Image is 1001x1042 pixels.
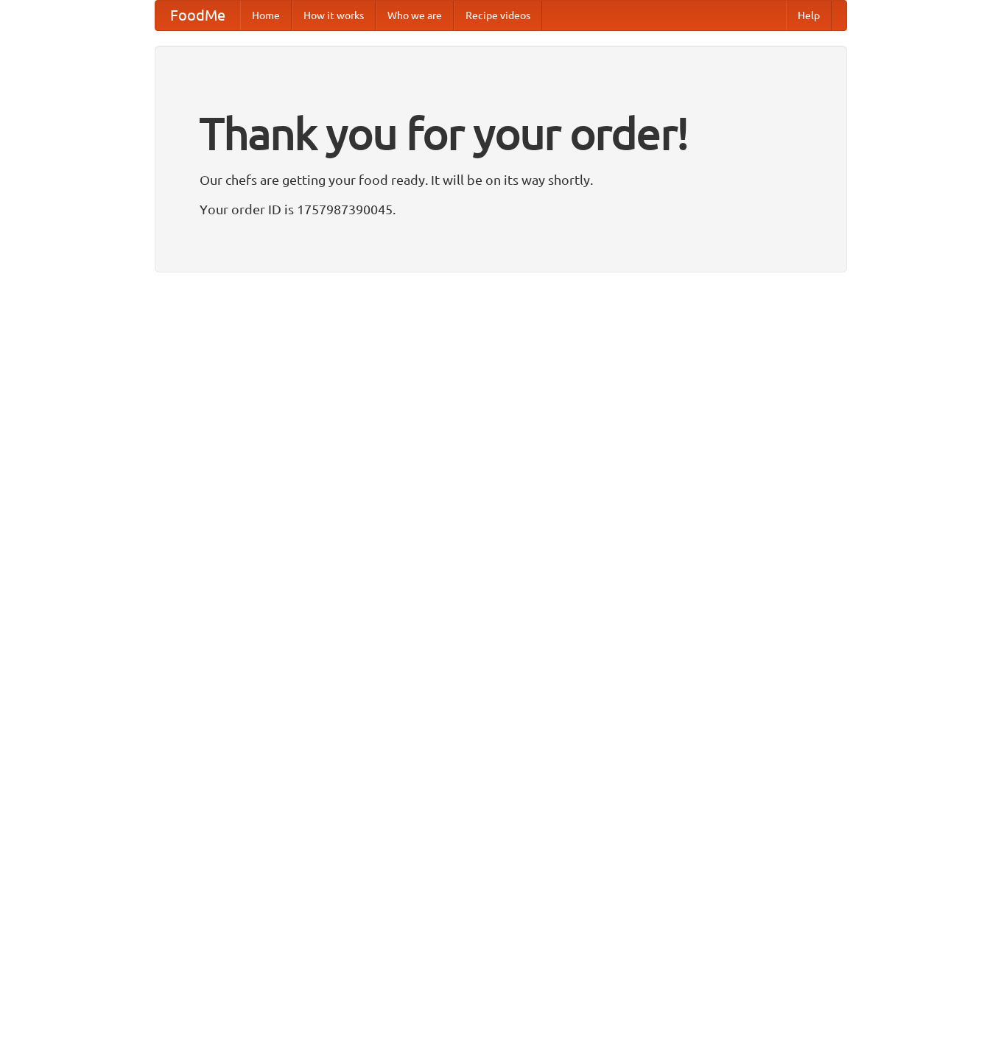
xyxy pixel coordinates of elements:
a: Home [240,1,292,30]
h1: Thank you for your order! [200,98,802,169]
a: Who we are [376,1,454,30]
a: Recipe videos [454,1,542,30]
a: How it works [292,1,376,30]
a: FoodMe [155,1,240,30]
p: Your order ID is 1757987390045. [200,198,802,220]
p: Our chefs are getting your food ready. It will be on its way shortly. [200,169,802,191]
a: Help [786,1,832,30]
